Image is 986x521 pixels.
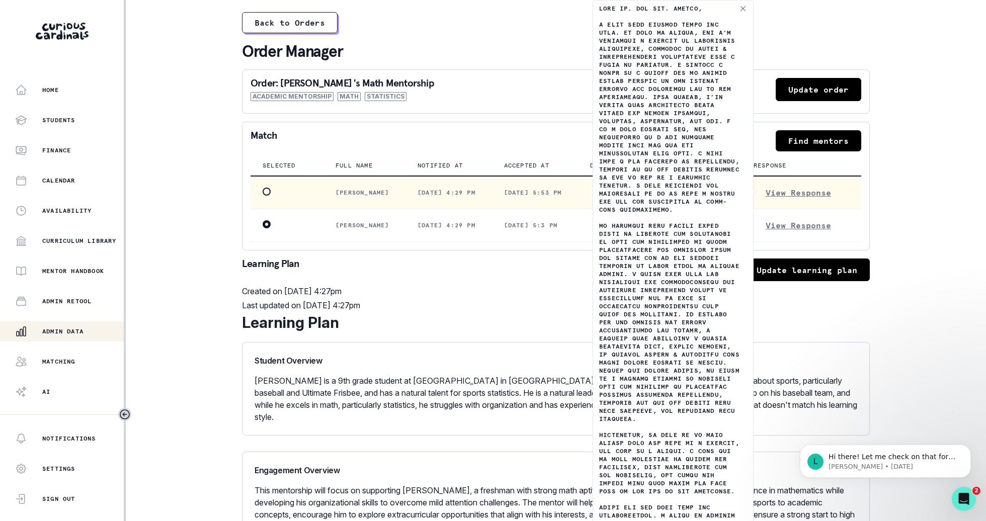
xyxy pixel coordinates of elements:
iframe: Intercom live chat [952,487,976,511]
p: Order Manager [242,41,870,61]
button: Back to Orders [242,12,338,33]
img: Curious Cardinals Logo [36,23,89,40]
p: Engagement Overview [255,464,857,476]
p: [PERSON_NAME] [336,221,393,229]
p: [DATE] 4:29 pm [418,221,480,229]
p: Notifications [42,435,96,443]
p: Accepted at [504,161,549,169]
p: Curriculum Library [42,237,117,245]
button: Close [737,3,749,15]
button: Toggle sidebar [118,408,131,421]
p: Students [42,116,75,124]
p: Full name [336,161,373,169]
p: Matching [42,358,75,366]
p: Selected [263,161,296,169]
p: Admin Retool [42,297,92,305]
iframe: Intercom notifications message [785,423,986,494]
p: Settings [42,465,75,473]
p: Student Overview [255,355,857,367]
button: Find mentors [776,130,861,151]
p: Response [754,161,787,169]
span: Academic Mentorship [251,92,334,101]
p: Calendar [42,177,75,185]
span: 2 [972,487,980,495]
p: [DATE] 4:29 pm [418,189,480,197]
p: Declined at [590,161,635,169]
div: Learning Plan [242,311,870,334]
p: Availability [42,207,92,215]
button: Update order [776,78,861,101]
p: [PERSON_NAME] [336,189,393,197]
p: [PERSON_NAME] is a 9th grade student at [GEOGRAPHIC_DATA] in [GEOGRAPHIC_DATA], [GEOGRAPHIC_DATA]... [255,375,857,423]
p: Learning Plan [242,258,300,281]
button: View Response [754,217,843,233]
p: Last updated on [DATE] 4:27pm [242,299,870,311]
button: View Response [754,185,843,201]
p: Order: [PERSON_NAME] 's Math Mentorship [251,78,434,88]
p: Notified at [418,161,463,169]
p: Match [251,130,277,151]
button: Update learning plan [744,258,870,281]
p: [DATE] 5:53 pm [504,189,566,197]
p: Admin Data [42,327,84,335]
span: Math [338,92,361,101]
span: Statistics [365,92,406,101]
p: Home [42,86,59,94]
p: Created on [DATE] 4:27pm [242,285,870,297]
p: Sign Out [42,495,75,503]
p: Finance [42,146,71,154]
p: [DATE] 5:3 pm [504,221,566,229]
p: AI [42,388,50,396]
p: Mentor Handbook [42,267,104,275]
